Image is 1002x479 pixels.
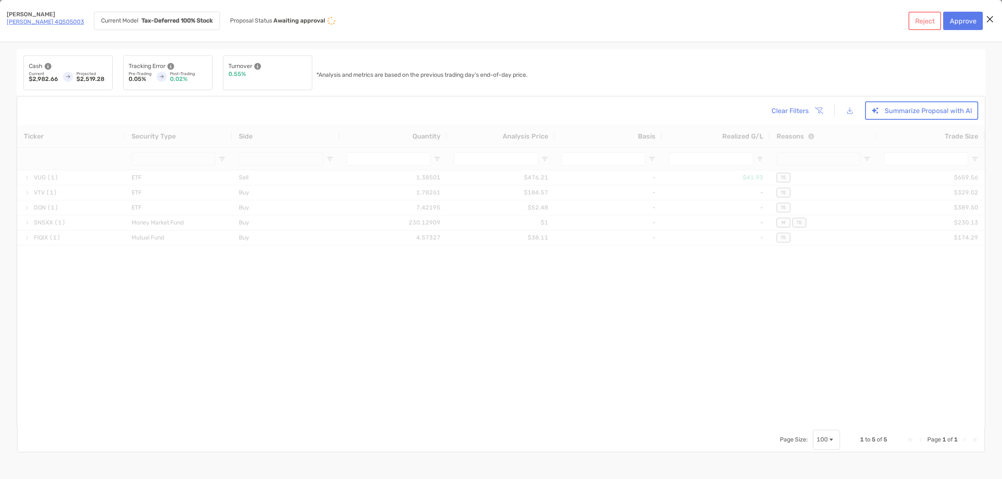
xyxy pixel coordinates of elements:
[908,12,941,30] button: Reject
[860,436,864,443] span: 1
[942,436,946,443] span: 1
[228,61,252,71] p: Turnover
[817,436,828,443] div: 100
[943,12,983,30] button: Approve
[813,430,840,450] div: Page Size
[101,18,138,24] p: Current Model
[76,76,107,82] p: $2,519.28
[129,76,152,82] p: 0.05%
[273,18,325,24] p: Awaiting approval
[170,71,207,76] p: Post-Trading
[961,436,968,443] div: Next Page
[865,436,870,443] span: to
[872,436,875,443] span: 5
[29,61,43,71] p: Cash
[765,101,828,120] button: Clear Filters
[7,18,84,25] a: [PERSON_NAME] 4QS05003
[316,72,528,78] p: *Analysis and metrics are based on the previous trading day's end-of-day price.
[170,76,207,82] p: 0.02%
[228,71,246,77] p: 0.55%
[76,71,107,76] p: Projected
[780,436,808,443] div: Page Size:
[907,436,914,443] div: First Page
[865,101,978,120] button: Summarize Proposal with AI
[129,71,152,76] p: Pre-Trading
[129,61,165,71] p: Tracking Error
[883,436,887,443] span: 5
[917,436,924,443] div: Previous Page
[877,436,882,443] span: of
[230,18,272,24] p: Proposal Status
[954,436,958,443] span: 1
[29,76,58,82] p: $2,982.66
[326,16,337,26] img: icon status
[927,436,941,443] span: Page
[947,436,953,443] span: of
[7,12,84,18] p: [PERSON_NAME]
[29,71,58,76] p: Current
[984,13,996,26] button: Close modal
[971,436,978,443] div: Last Page
[142,17,213,24] strong: Tax-Deferred 100% Stock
